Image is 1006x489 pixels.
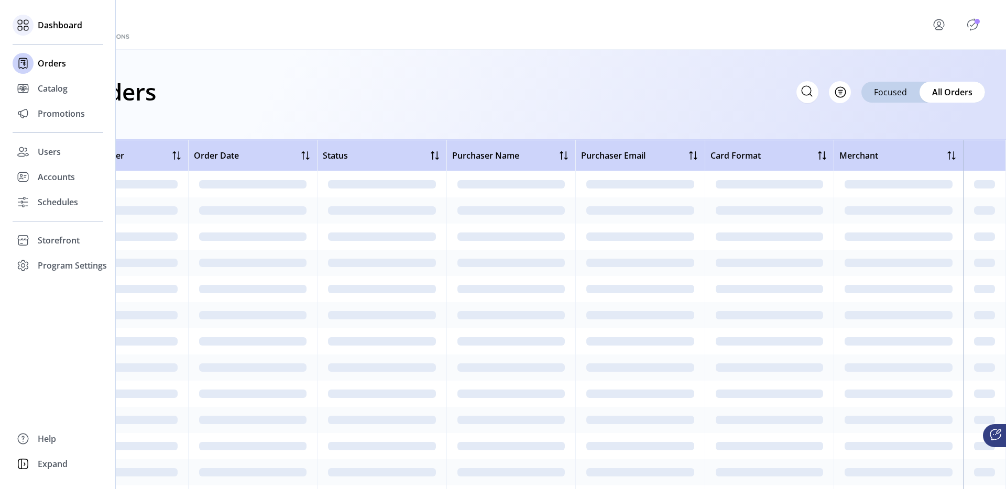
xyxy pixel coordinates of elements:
span: Accounts [38,171,75,183]
button: Filter Button [829,81,851,103]
span: Dashboard [38,19,82,31]
span: Purchaser Email [581,149,646,162]
button: menu [918,12,964,37]
button: Publisher Panel [964,16,981,33]
div: All Orders [920,82,985,103]
span: Schedules [38,196,78,208]
span: Order Date [194,149,239,162]
span: Status [323,149,348,162]
span: Users [38,146,61,158]
span: Help [38,432,56,445]
span: Promotions [38,107,85,120]
span: Purchaser Name [452,149,519,162]
span: Storefront [38,234,80,247]
span: Expand [38,458,68,470]
span: Program Settings [38,259,107,272]
h1: Orders [80,73,156,110]
span: Merchant [839,149,878,162]
span: All Orders [932,86,972,98]
div: Focused [861,82,920,103]
span: Catalog [38,82,68,95]
span: Orders [38,57,66,70]
span: Card Format [710,149,761,162]
span: Focused [874,86,907,98]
